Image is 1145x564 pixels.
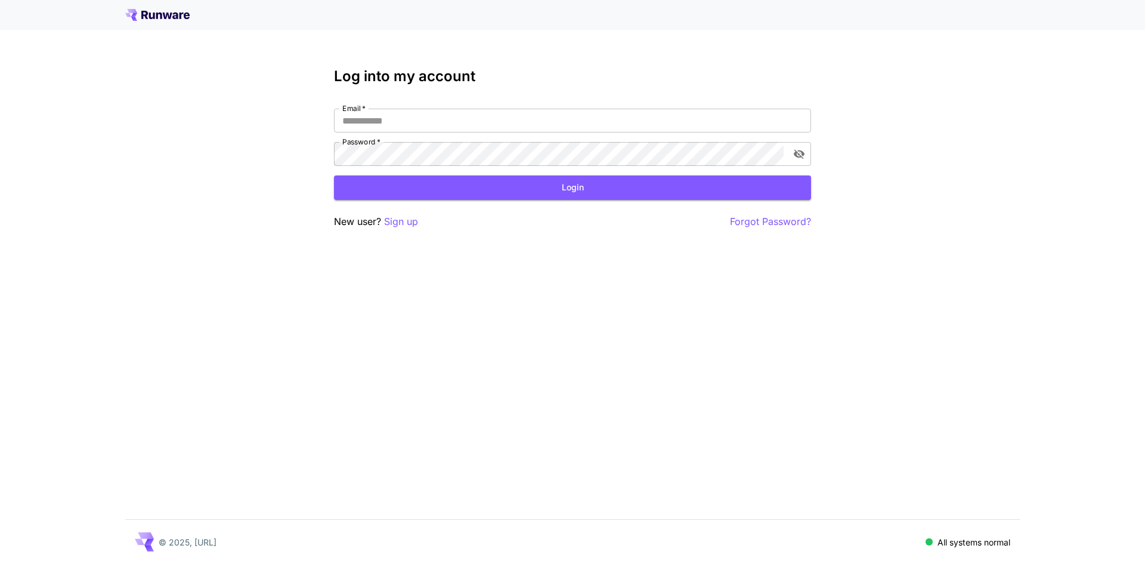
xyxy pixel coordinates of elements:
button: Login [334,175,811,200]
h3: Log into my account [334,68,811,85]
button: Forgot Password? [730,214,811,229]
p: New user? [334,214,418,229]
label: Password [342,137,380,147]
button: Sign up [384,214,418,229]
p: © 2025, [URL] [159,536,216,548]
label: Email [342,103,366,113]
button: toggle password visibility [788,143,810,165]
p: All systems normal [937,536,1010,548]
